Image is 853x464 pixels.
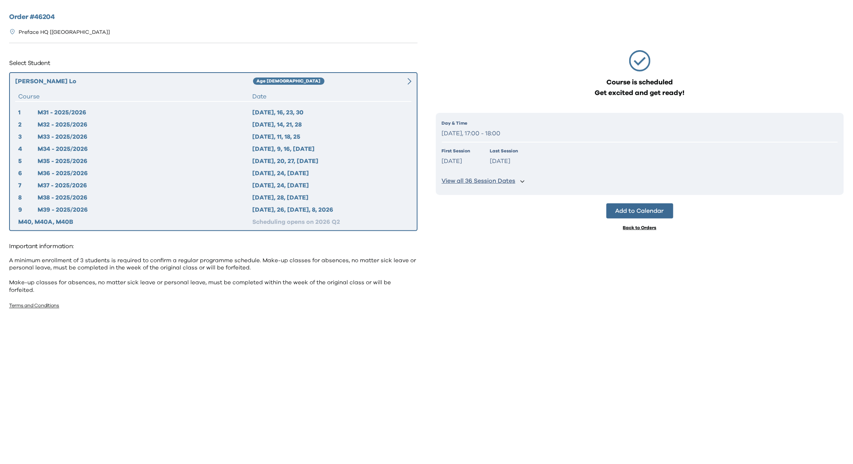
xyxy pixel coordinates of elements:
[252,193,408,202] div: [DATE], 28, [DATE]
[595,88,685,98] span: Get excited and get ready!
[9,240,418,252] p: Important information:
[252,217,408,226] div: Scheduling opens on 2026 Q2
[252,181,408,190] div: [DATE], 24, [DATE]
[9,257,418,294] p: A minimum enrollment of 3 students is required to confirm a regular programme schedule. Make-up c...
[606,203,673,219] button: Add to Calendar
[38,108,252,117] div: M31 - 2025/2026
[252,108,408,117] div: [DATE], 16, 23, 30
[252,144,408,154] div: [DATE], 9, 16, [DATE]
[38,169,252,178] div: M36 - 2025/2026
[38,181,252,190] div: M37 - 2025/2026
[252,132,408,141] div: [DATE], 11, 18, 25
[18,144,38,154] div: 4
[252,205,408,214] div: [DATE], 26, [DATE], 8, 2026
[490,156,518,167] p: [DATE]
[18,193,38,202] div: 8
[18,157,38,166] div: 5
[38,120,252,129] div: M32 - 2025/2026
[18,181,38,190] div: 7
[38,144,252,154] div: M34 - 2025/2026
[252,157,408,166] div: [DATE], 20, 27, [DATE]
[18,120,38,129] div: 2
[9,303,59,308] a: Terms and Conditions
[253,78,324,85] div: Age [DEMOGRAPHIC_DATA]
[15,77,253,86] div: [PERSON_NAME] Lo
[18,92,252,101] div: Course
[18,108,38,117] div: 1
[442,128,838,139] p: [DATE], 17:00 - 18:00
[38,193,252,202] div: M38 - 2025/2026
[38,205,252,214] div: M39 - 2025/2026
[19,29,110,36] p: Preface HQ [[GEOGRAPHIC_DATA]]
[595,77,685,88] span: Course is scheduled
[442,120,838,127] p: Day & Time
[38,157,252,166] div: M35 - 2025/2026
[18,132,38,141] div: 3
[623,225,657,231] div: Back to Orders
[18,217,252,226] div: M40, M40A, M40B
[442,147,470,154] p: First Session
[442,177,516,185] p: View all 36 Session Dates
[442,174,838,188] button: View all 36 Session Dates
[9,57,418,69] p: Select Student
[38,132,252,141] div: M33 - 2025/2026
[18,169,38,178] div: 6
[252,92,408,101] div: Date
[442,156,470,167] p: [DATE]
[252,169,408,178] div: [DATE], 24, [DATE]
[252,120,408,129] div: [DATE], 14, 21, 28
[9,12,418,22] h2: Order # 46204
[490,147,518,154] p: Last Session
[18,205,38,214] div: 9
